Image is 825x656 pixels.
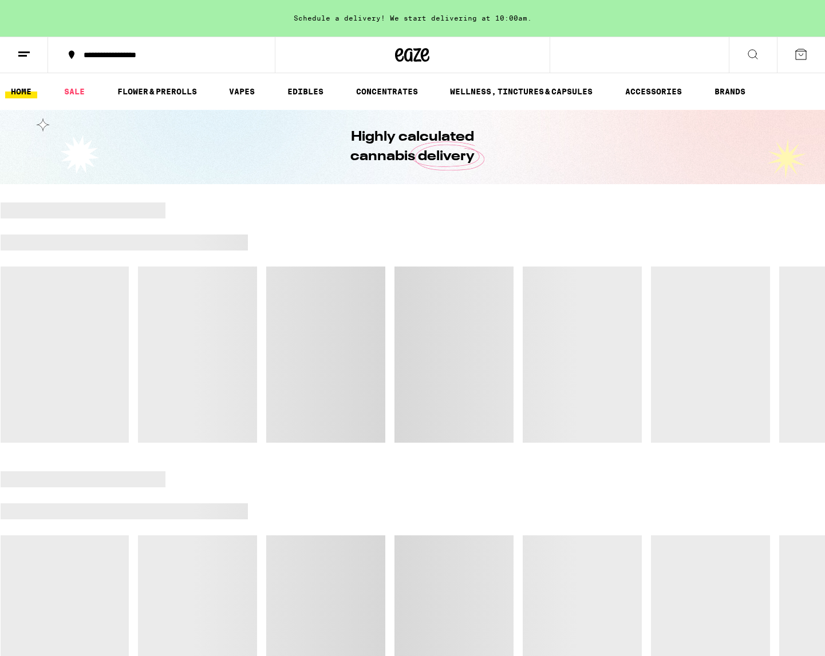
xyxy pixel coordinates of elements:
a: VAPES [223,85,260,98]
a: WELLNESS, TINCTURES & CAPSULES [444,85,598,98]
a: CONCENTRATES [350,85,424,98]
a: SALE [58,85,90,98]
a: EDIBLES [282,85,329,98]
a: BRANDS [709,85,751,98]
a: ACCESSORIES [619,85,688,98]
a: HOME [5,85,37,98]
a: FLOWER & PREROLLS [112,85,203,98]
h1: Highly calculated cannabis delivery [318,128,507,166]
